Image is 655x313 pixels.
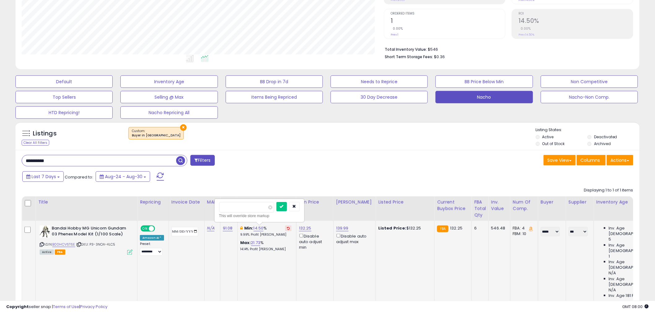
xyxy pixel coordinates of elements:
[207,225,215,231] a: N/A
[331,91,428,103] button: 30 Day Decrease
[132,129,180,138] span: Custom:
[40,225,132,254] div: ASIN:
[491,199,508,212] div: Inv. value
[141,226,149,231] span: ON
[609,254,610,259] span: 1
[254,225,264,231] a: 14.50
[391,26,403,31] small: 0.00%
[120,91,218,103] button: Selling @ Max
[240,240,292,251] div: %
[513,231,533,237] div: FBM: 10
[52,242,75,247] a: B00HCV6T6E
[569,199,591,205] div: Supplier
[450,225,462,231] span: 132.25
[140,235,164,241] div: Amazon AI *
[240,225,292,237] div: %
[22,140,49,146] div: Clear All Filters
[542,134,554,139] label: Active
[76,242,115,247] span: | SKU: P3-3NOA-4LC5
[219,213,300,219] div: This will override store markup
[622,304,649,310] span: 2025-09-8 08:00 GMT
[336,199,373,205] div: [PERSON_NAME]
[22,171,64,182] button: Last 7 Days
[491,225,505,231] div: 546.48
[140,242,164,256] div: Preset:
[52,225,127,238] b: Bandai Hobby MG Unicorn Gundam 03 Phenex Model Kit (1/100 Scale)
[544,155,576,165] button: Save View
[434,54,445,60] span: $0.36
[385,45,629,53] li: $546
[607,155,633,165] button: Actions
[436,91,533,103] button: Nacho
[541,91,638,103] button: Nacho-Non Comp.
[223,225,233,231] a: 91.08
[518,12,633,15] span: ROI
[120,106,218,119] button: Nacho Repricing All
[40,250,54,255] span: All listings currently available for purchase on Amazon
[53,304,79,310] a: Terms of Use
[518,33,534,36] small: Prev: 14.50%
[40,225,50,238] img: 51sRjyM7w2L._SL40_.jpg
[169,196,204,221] th: CSV column name: cust_attr_3_Invoice Date
[378,199,432,205] div: Listed Price
[154,226,164,231] span: OFF
[15,91,113,103] button: Top Sellers
[436,75,533,88] button: BB Price Below Min
[140,199,166,205] div: Repricing
[240,240,251,246] b: Max:
[378,225,430,231] div: $132.25
[518,26,531,31] small: 0.00%
[536,127,640,133] p: Listing States:
[541,199,563,205] div: Buyer
[541,75,638,88] button: Non Competitive
[336,225,349,231] a: 139.99
[226,75,323,88] button: BB Drop in 7d
[65,174,93,180] span: Compared to:
[594,134,617,139] label: Deactivated
[378,225,406,231] b: Listed Price:
[437,225,449,232] small: FBA
[32,174,56,180] span: Last 7 Days
[15,106,113,119] button: HTD Repricing!
[244,225,254,231] b: Min:
[6,304,107,310] div: seller snap | |
[6,304,29,310] strong: Copyright
[336,233,371,245] div: Disable auto adjust max
[609,270,616,276] span: N/A
[190,155,215,166] button: Filters
[474,225,484,231] div: 6
[385,54,433,59] b: Short Term Storage Fees:
[513,199,536,212] div: Num of Comp.
[437,199,469,212] div: Current Buybox Price
[180,124,187,131] button: ×
[581,157,600,163] span: Columns
[80,304,107,310] a: Privacy Policy
[299,225,311,231] a: 132.25
[594,141,611,146] label: Archived
[132,133,180,138] div: Buyer in [GEOGRAPHIC_DATA]
[207,199,218,205] div: MAP
[391,17,505,26] h2: 1
[55,250,65,255] span: FBA
[391,12,505,15] span: Ordered Items
[538,196,566,221] th: CSV column name: cust_attr_1_Buyer
[15,75,113,88] button: Default
[299,199,331,205] div: Min Price
[609,287,616,293] span: N/A
[609,293,641,298] span: Inv. Age 181 Plus:
[609,237,611,242] span: 5
[331,75,428,88] button: Needs to Reprice
[251,240,261,246] a: 21.73
[38,199,135,205] div: Title
[518,17,633,26] h2: 14.50%
[474,199,486,218] div: FBA Total Qty
[385,47,427,52] b: Total Inventory Value:
[584,187,633,193] div: Displaying 1 to 1 of 1 items
[513,225,533,231] div: FBA: 4
[105,174,142,180] span: Aug-24 - Aug-30
[171,199,202,205] div: Invoice Date
[96,171,150,182] button: Aug-24 - Aug-30
[542,141,565,146] label: Out of Stock
[120,75,218,88] button: Inventory Age
[33,129,57,138] h5: Listings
